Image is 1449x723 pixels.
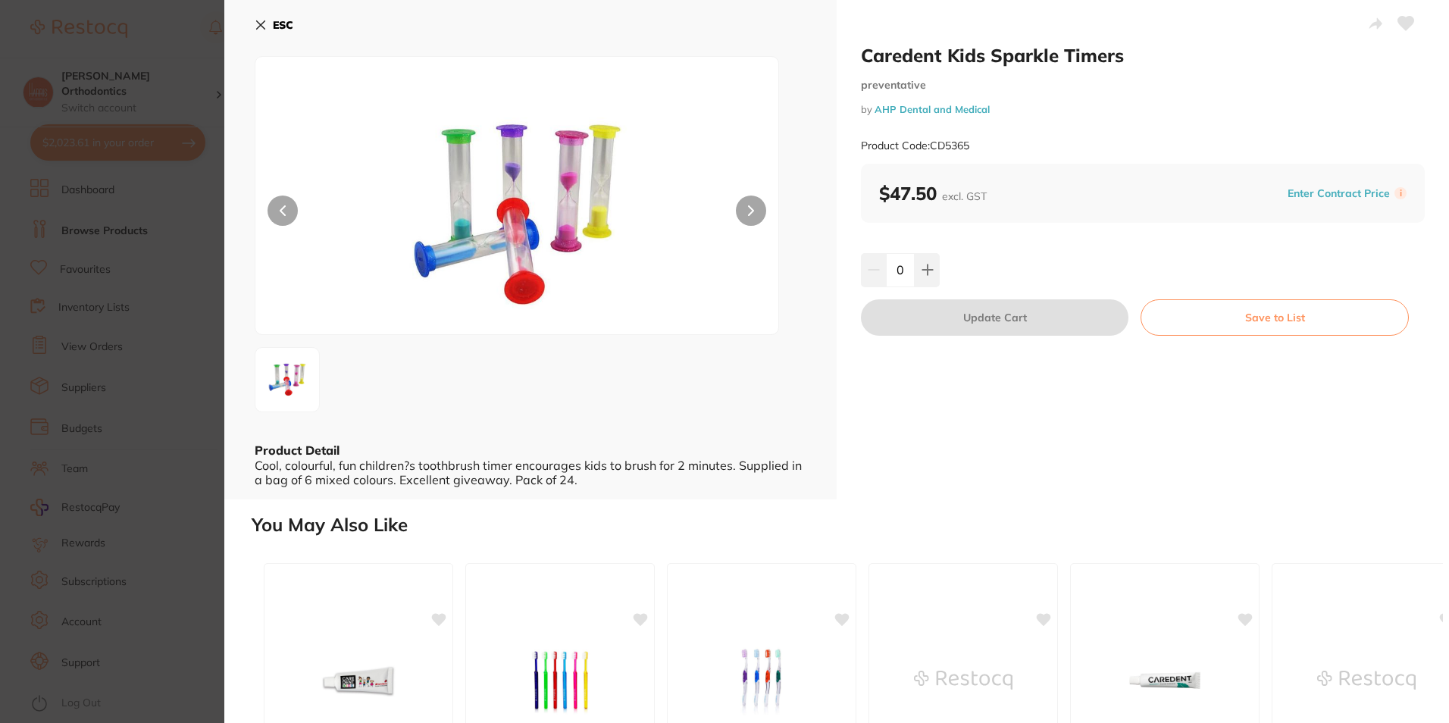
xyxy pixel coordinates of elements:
b: ESC [273,18,293,32]
img: MjktanBnLTQ1MjMz [260,352,315,407]
img: Toothbrush for Kids, Soft Bristles [1317,643,1416,718]
label: i [1394,187,1407,199]
h2: You May Also Like [252,515,1443,536]
button: Enter Contract Price [1283,186,1394,201]
span: excl. GST [942,189,987,203]
button: Save to List [1141,299,1409,336]
button: ESC [255,12,293,38]
h2: Caredent Kids Sparkle Timers [861,44,1425,67]
a: AHP Dental and Medical [875,103,990,115]
button: Update Cart [861,299,1128,336]
img: Caredent Kids Toothpaste Strawberry 45g [309,643,408,718]
img: Caredent Toothpaste Spearmint 45g [1116,643,1214,718]
small: preventative [861,79,1425,92]
img: Sparkle Adult Soft Toothbrushes, Pack of 72 [511,643,609,718]
div: Cool, colourful, fun children?s toothbrush timer encourages kids to brush for 2 minutes. Supplied... [255,459,806,487]
small: by [861,104,1425,115]
img: MjktanBnLTQ1MjMz [360,95,674,334]
small: Product Code: CD5365 [861,139,969,152]
b: $47.50 [879,182,987,205]
img: Caredent S-Class Soft Toothbrush [712,643,811,718]
img: Caredent Disclosing Tablets Retail (10x20) [914,643,1012,718]
b: Product Detail [255,443,340,458]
